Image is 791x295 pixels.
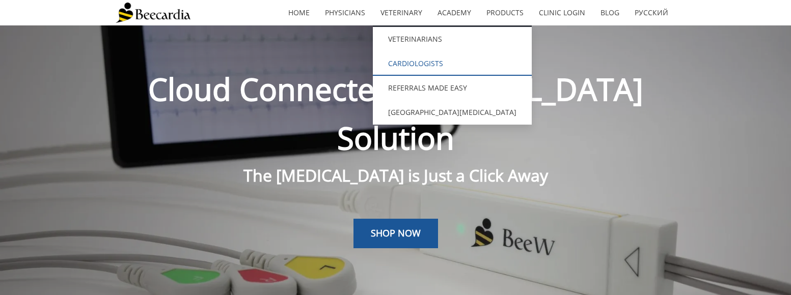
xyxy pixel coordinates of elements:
[373,76,532,100] a: Referrals Made Easy
[116,3,190,23] img: Beecardia
[373,51,532,76] a: Cardiologists
[371,227,421,239] span: SHOP NOW
[479,1,531,24] a: Products
[373,1,430,24] a: Veterinary
[627,1,676,24] a: Русский
[148,68,643,159] span: Cloud Connected [MEDICAL_DATA] Solution
[373,100,532,125] a: [GEOGRAPHIC_DATA][MEDICAL_DATA]
[430,1,479,24] a: Academy
[373,27,532,51] a: Veterinarians
[531,1,593,24] a: Clinic Login
[317,1,373,24] a: Physicians
[243,164,548,186] span: The [MEDICAL_DATA] is Just a Click Away
[353,219,438,248] a: SHOP NOW
[593,1,627,24] a: Blog
[281,1,317,24] a: home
